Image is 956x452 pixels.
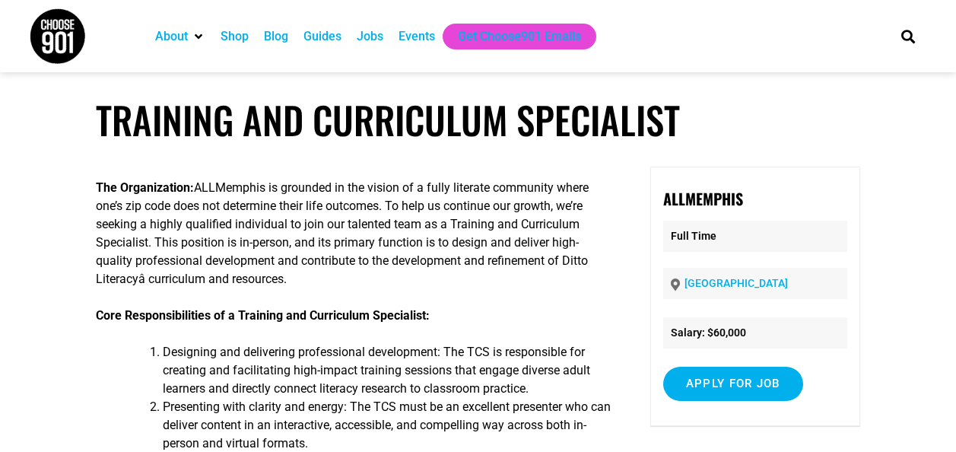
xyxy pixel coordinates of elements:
a: Guides [303,27,341,46]
a: Shop [221,27,249,46]
a: [GEOGRAPHIC_DATA] [684,277,788,289]
input: Apply for job [663,367,803,401]
h1: Training and Curriculum Specialist [96,97,861,142]
a: Events [399,27,435,46]
strong: ALLMemphis [663,187,743,210]
div: Search [895,24,920,49]
nav: Main nav [148,24,875,49]
strong: Core Responsibilities of a Training and Curriculum Specialist: [96,308,430,323]
strong: The Organization: [96,180,194,195]
p: ALLMemphis is grounded in the vision of a fully literate community where one’s zip code does not ... [96,179,612,288]
li: Designing and delivering professional development: The TCS is responsible for creating and facili... [163,343,612,398]
a: Jobs [357,27,383,46]
li: Salary: $60,000 [663,317,847,349]
a: Get Choose901 Emails [458,27,581,46]
p: Full Time [663,221,847,252]
a: Blog [264,27,288,46]
a: About [155,27,188,46]
div: About [148,24,213,49]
